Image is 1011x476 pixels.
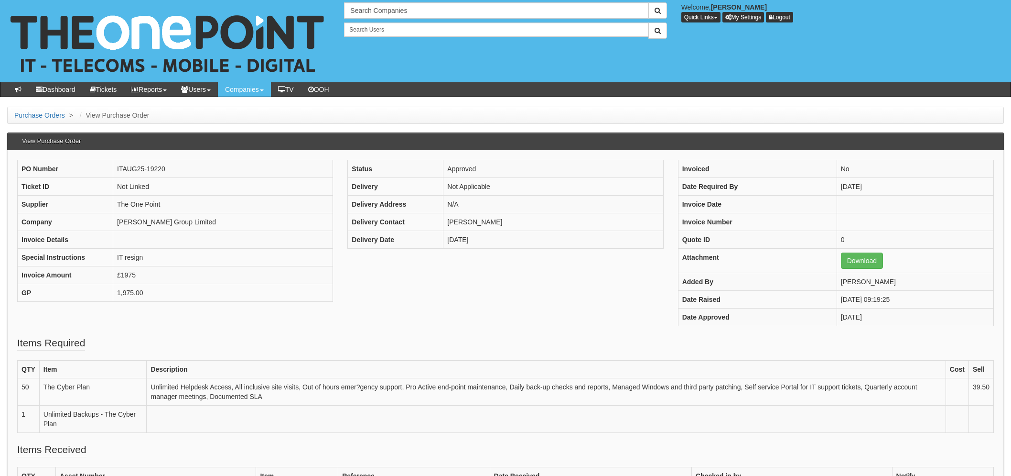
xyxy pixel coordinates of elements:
[443,195,663,213] td: N/A
[18,284,113,301] th: GP
[968,360,993,378] th: Sell
[174,82,218,97] a: Users
[678,273,837,290] th: Added By
[18,160,113,177] th: PO Number
[766,12,793,22] a: Logout
[113,213,333,231] td: [PERSON_NAME] Group Limited
[18,213,113,231] th: Company
[17,133,86,149] h3: View Purchase Order
[678,248,837,273] th: Attachment
[348,195,443,213] th: Delivery Address
[18,248,113,266] th: Special Instructions
[443,177,663,195] td: Not Applicable
[344,2,648,19] input: Search Companies
[443,160,663,177] td: Approved
[18,378,40,405] td: 50
[18,177,113,195] th: Ticket ID
[113,177,333,195] td: Not Linked
[77,111,150,120] li: View Purchase Order
[681,12,721,22] button: Quick Links
[271,82,301,97] a: TV
[837,177,993,195] td: [DATE]
[39,405,147,432] td: Unlimited Backups - The Cyber Plan
[837,308,993,326] td: [DATE]
[837,273,993,290] td: [PERSON_NAME]
[443,231,663,248] td: [DATE]
[837,160,993,177] td: No
[113,195,333,213] td: The One Point
[39,378,147,405] td: The Cyber Plan
[218,82,271,97] a: Companies
[113,160,333,177] td: ITAUG25-19220
[17,336,85,351] legend: Items Required
[17,443,86,457] legend: Items Received
[678,195,837,213] th: Invoice Date
[39,360,147,378] th: Item
[968,378,993,405] td: 39.50
[113,266,333,284] td: £1975
[841,253,883,269] a: Download
[18,231,113,248] th: Invoice Details
[348,213,443,231] th: Delivery Contact
[678,290,837,308] th: Date Raised
[147,360,946,378] th: Description
[113,284,333,301] td: 1,975.00
[18,266,113,284] th: Invoice Amount
[113,248,333,266] td: IT resign
[443,213,663,231] td: [PERSON_NAME]
[344,22,648,37] input: Search Users
[14,111,65,119] a: Purchase Orders
[946,360,968,378] th: Cost
[837,290,993,308] td: [DATE] 09:19:25
[18,195,113,213] th: Supplier
[301,82,336,97] a: OOH
[29,82,83,97] a: Dashboard
[678,177,837,195] th: Date Required By
[678,231,837,248] th: Quote ID
[711,3,767,11] b: [PERSON_NAME]
[124,82,174,97] a: Reports
[147,378,946,405] td: Unlimited Helpdesk Access, All inclusive site visits, Out of hours emer?gency support, Pro Active...
[837,231,993,248] td: 0
[67,111,75,119] span: >
[348,177,443,195] th: Delivery
[83,82,124,97] a: Tickets
[348,160,443,177] th: Status
[678,160,837,177] th: Invoiced
[18,405,40,432] td: 1
[722,12,764,22] a: My Settings
[678,213,837,231] th: Invoice Number
[348,231,443,248] th: Delivery Date
[678,308,837,326] th: Date Approved
[18,360,40,378] th: QTY
[674,2,1011,22] div: Welcome,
